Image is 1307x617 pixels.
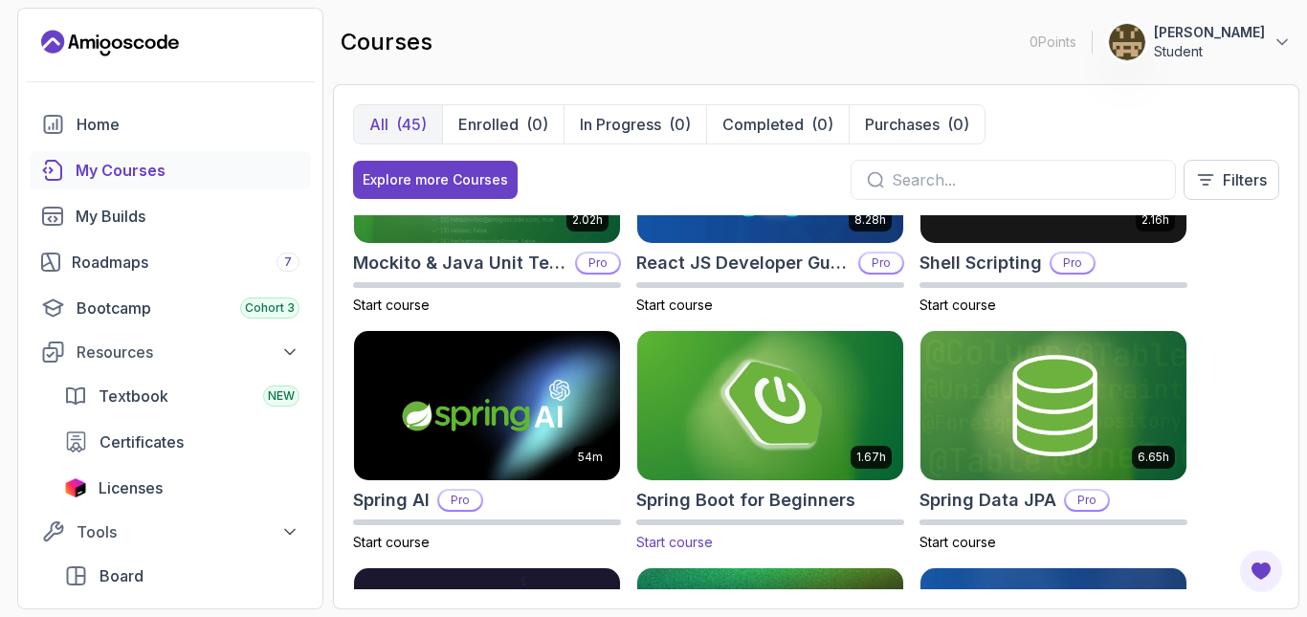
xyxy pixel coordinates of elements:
[919,534,996,550] span: Start course
[577,253,619,273] p: Pro
[100,564,144,587] span: Board
[354,331,620,480] img: Spring AI card
[919,250,1042,276] h2: Shell Scripting
[920,331,1186,480] img: Spring Data JPA card
[30,243,311,281] a: roadmaps
[706,105,849,143] button: Completed(0)
[860,253,902,273] p: Pro
[353,250,567,276] h2: Mockito & Java Unit Testing
[636,487,855,514] h2: Spring Boot for Beginners
[53,423,311,461] a: certificates
[947,113,969,136] div: (0)
[30,289,311,327] a: bootcamp
[41,28,179,58] a: Landing page
[77,341,299,364] div: Resources
[100,430,184,453] span: Certificates
[1223,168,1267,191] p: Filters
[341,27,432,57] h2: courses
[1138,450,1169,465] p: 6.65h
[1109,24,1145,60] img: user profile image
[439,491,481,510] p: Pro
[245,300,295,316] span: Cohort 3
[53,377,311,415] a: textbook
[578,450,603,465] p: 54m
[564,105,706,143] button: In Progress(0)
[458,113,519,136] p: Enrolled
[669,113,691,136] div: (0)
[30,151,311,189] a: courses
[64,478,87,497] img: jetbrains icon
[369,113,388,136] p: All
[72,251,299,274] div: Roadmaps
[1238,548,1284,594] button: Open Feedback Button
[722,113,804,136] p: Completed
[1052,253,1094,273] p: Pro
[919,297,996,313] span: Start course
[30,197,311,235] a: builds
[572,212,603,228] p: 2.02h
[77,297,299,320] div: Bootcamp
[919,487,1056,514] h2: Spring Data JPA
[636,534,713,550] span: Start course
[856,450,886,465] p: 1.67h
[77,113,299,136] div: Home
[1030,33,1076,52] p: 0 Points
[892,168,1160,191] input: Search...
[1154,23,1265,42] p: [PERSON_NAME]
[811,113,833,136] div: (0)
[353,161,518,199] button: Explore more Courses
[1066,491,1108,510] p: Pro
[76,159,299,182] div: My Courses
[442,105,564,143] button: Enrolled(0)
[30,335,311,369] button: Resources
[353,534,430,550] span: Start course
[636,250,851,276] h2: React JS Developer Guide
[865,113,940,136] p: Purchases
[30,515,311,549] button: Tools
[30,105,311,143] a: home
[76,205,299,228] div: My Builds
[53,469,311,507] a: licenses
[1141,212,1169,228] p: 2.16h
[636,297,713,313] span: Start course
[1184,160,1279,200] button: Filters
[354,105,442,143] button: All(45)
[99,385,168,408] span: Textbook
[1108,23,1292,61] button: user profile image[PERSON_NAME]Student
[53,557,311,595] a: board
[580,113,661,136] p: In Progress
[99,476,163,499] span: Licenses
[1154,42,1265,61] p: Student
[284,254,292,270] span: 7
[77,520,299,543] div: Tools
[353,487,430,514] h2: Spring AI
[268,388,295,404] span: NEW
[849,105,985,143] button: Purchases(0)
[631,327,910,483] img: Spring Boot for Beginners card
[363,170,508,189] div: Explore more Courses
[854,212,886,228] p: 8.28h
[396,113,427,136] div: (45)
[353,297,430,313] span: Start course
[526,113,548,136] div: (0)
